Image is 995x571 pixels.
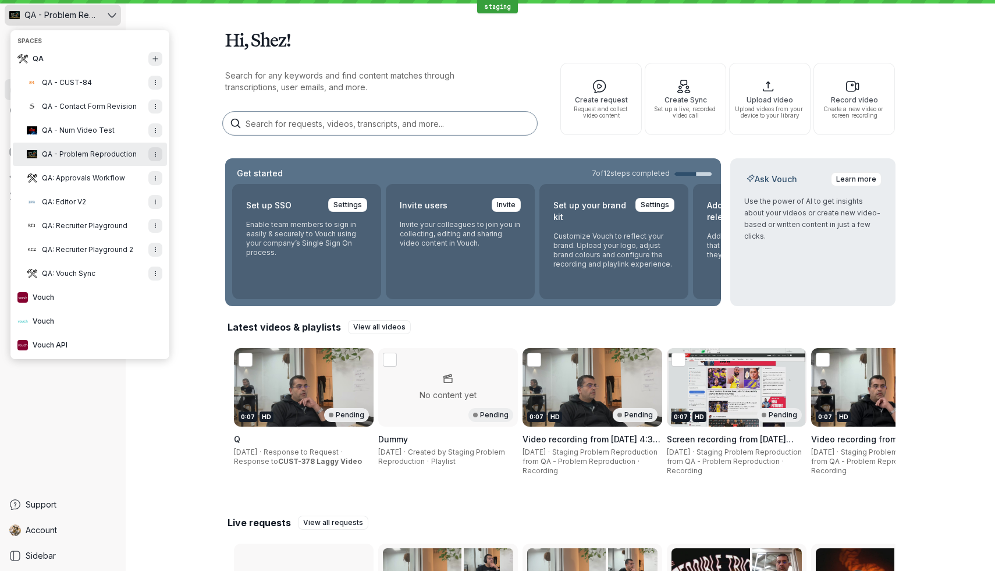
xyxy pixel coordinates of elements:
[816,412,834,422] div: 0:07
[523,448,658,466] span: Staging Problem Reproduction from QA - Problem Reproduction
[527,412,546,422] div: 0:07
[27,101,37,112] img: QA - Contact Form Revision avatar
[324,408,369,422] div: Pending
[13,310,167,333] button: Vouch avatarVouch
[5,121,121,142] a: Library
[667,434,806,445] h3: Screen recording from 7 August 2025 at 4:30 pm
[13,33,167,47] h3: Spaces
[148,100,162,114] button: More actions
[13,286,167,309] button: Vouch avatarVouch
[13,143,167,166] button: QA - Problem Reproduction avatarQA - Problem ReproductionMore actions
[5,100,121,121] a: Requests
[5,520,121,541] a: Shez Katrak avatarAccount
[592,169,670,178] span: 7 of 12 steps completed
[27,149,37,159] img: QA - Problem Reproduction avatar
[692,412,706,422] div: HD
[734,96,805,104] span: Upload video
[5,142,121,163] a: Playlists
[468,408,513,422] div: Pending
[13,238,167,261] button: QA: Recruiter Playground 2 avatarQA: Recruiter Playground 2More actions
[42,269,95,278] span: QA: Vouch Sync
[42,245,133,254] span: QA: Recruiter Playground 2
[148,147,162,161] button: More actions
[5,184,121,205] a: Analytics
[5,79,121,100] a: Home
[42,197,86,207] span: QA: Editor V2
[225,70,504,93] p: Search for any keywords and find content matches through transcriptions, user emails, and more.
[13,166,167,190] button: QA: Approvals Workflow avatarQA: Approvals WorkflowMore actions
[234,434,240,444] span: Q
[42,173,125,183] span: QA: Approvals Workflow
[42,78,92,87] span: QA - CUST-84
[836,173,876,185] span: Learn more
[339,448,345,457] span: ·
[707,232,828,260] p: Add your own content release form that responders agree to when they record using Vouch.
[667,448,690,456] span: [DATE]
[811,434,951,445] h3: Video recording from 7 August 2025 at 4:28 pm
[744,196,882,242] p: Use the power of AI to get insights about your videos or create new video-based or written conten...
[5,5,121,26] button: QA - Problem Reproduction avatarQA - Problem Reproduction
[148,76,162,90] button: More actions
[780,457,786,466] span: ·
[811,448,946,466] span: Staging Problem Reproduction from QA - Problem Reproduction
[566,106,637,119] span: Request and collect video content
[257,448,264,457] span: ·
[592,169,712,178] a: 7of12steps completed
[234,168,285,179] h2: Get started
[13,47,167,70] button: QA avatarQACreate a child Space
[239,412,257,422] div: 0:07
[148,195,162,209] button: More actions
[303,517,363,529] span: View all requests
[5,5,105,26] div: QA - Problem Reproduction
[234,457,362,466] span: Response to
[650,106,721,119] span: Set up a live, recorded video call
[811,448,834,456] span: [DATE]
[27,221,37,231] img: QA: Recruiter Playground avatar
[27,244,37,255] img: QA: Recruiter Playground 2 avatar
[148,243,162,257] button: More actions
[26,524,57,536] span: Account
[729,63,811,135] button: Upload videoUpload videos from your device to your library
[667,434,794,456] span: Screen recording from [DATE] 4:30 pm
[26,499,56,510] span: Support
[42,126,115,135] span: QA - Num Video Test
[246,198,292,213] h2: Set up SSO
[27,197,37,207] img: QA: Editor V2 avatar
[5,163,121,184] a: Recruiter
[5,545,121,566] a: Sidebar
[378,448,401,456] span: [DATE]
[148,171,162,185] button: More actions
[523,434,660,456] span: Video recording from [DATE] 4:32 pm
[811,434,949,456] span: Video recording from [DATE] 4:28 pm
[667,448,802,466] span: Staging Problem Reproduction from QA - Problem Reproduction
[10,30,169,359] div: QA - Problem Reproduction avatarQA - Problem Reproduction
[27,268,37,279] img: QA: Vouch Sync avatar
[553,198,628,225] h2: Set up your brand kit
[671,412,690,422] div: 0:07
[546,448,552,457] span: ·
[348,320,411,334] a: View all videos
[378,448,505,466] span: Created by Staging Problem Reproduction
[26,550,56,562] span: Sidebar
[148,267,162,281] button: More actions
[757,408,802,422] div: Pending
[27,77,37,88] img: QA - CUST-84 avatar
[260,412,273,422] div: HD
[353,321,406,333] span: View all videos
[378,434,408,444] span: Dummy
[690,448,696,457] span: ·
[650,96,721,104] span: Create Sync
[819,106,890,119] span: Create a new video or screen recording
[13,71,167,94] button: QA - CUST-84 avatarQA - CUST-84More actions
[148,123,162,137] button: More actions
[5,58,121,79] a: Search
[667,466,702,475] span: Recording
[645,63,726,135] button: Create SyncSet up a live, recorded video call
[734,106,805,119] span: Upload videos from your device to your library
[42,102,137,111] span: QA - Contact Form Revision
[278,457,362,466] span: CUST-378 Laggy Video
[27,173,37,183] img: QA: Approvals Workflow avatar
[635,198,674,212] a: Settings
[566,96,637,104] span: Create request
[5,494,121,515] a: Support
